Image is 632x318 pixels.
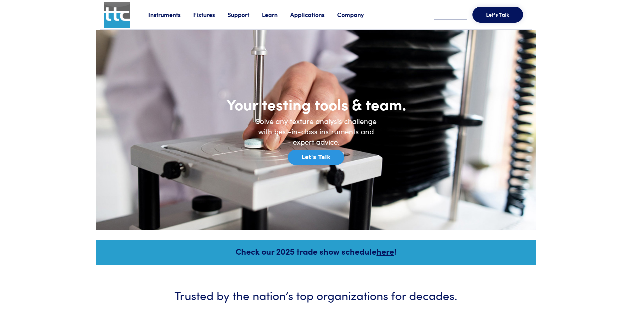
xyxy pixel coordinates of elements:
[104,2,130,28] img: ttc_logo_1x1_v1.0.png
[262,10,290,19] a: Learn
[337,10,376,19] a: Company
[105,245,527,257] h5: Check our 2025 trade show schedule !
[148,10,193,19] a: Instruments
[228,10,262,19] a: Support
[472,7,523,23] button: Let's Talk
[183,94,449,114] h1: Your testing tools & team.
[193,10,228,19] a: Fixtures
[250,116,383,147] h6: Solve any texture analysis challenge with best-in-class instruments and expert advice.
[290,10,337,19] a: Applications
[376,245,394,257] a: here
[288,150,344,165] button: Let's Talk
[116,287,516,303] h3: Trusted by the nation’s top organizations for decades.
